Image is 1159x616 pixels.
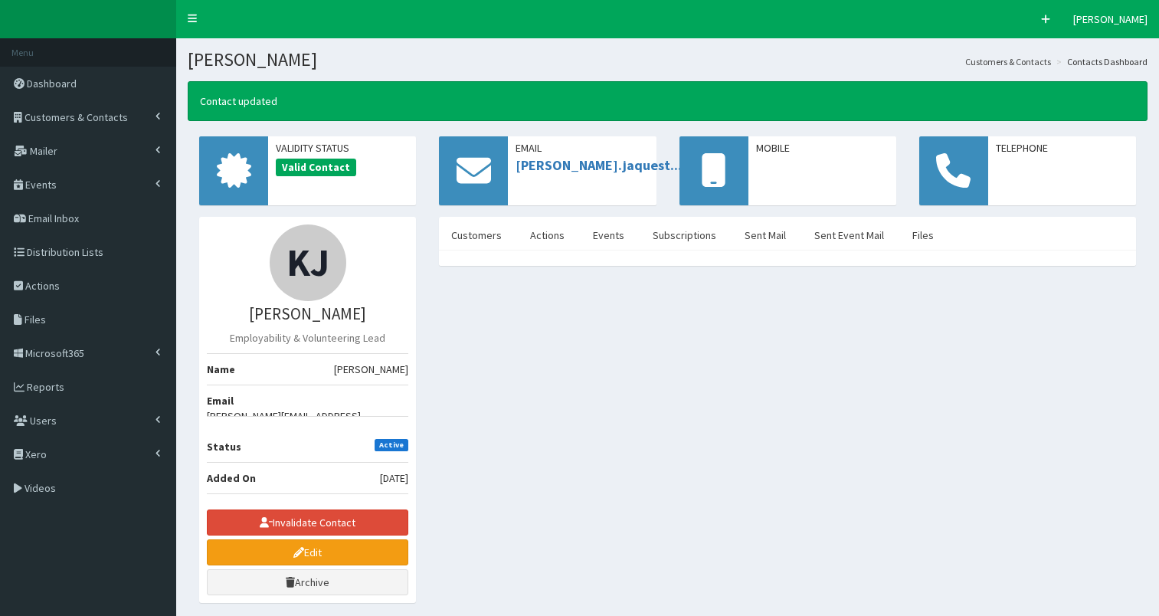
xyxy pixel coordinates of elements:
[802,219,896,251] a: Sent Event Mail
[25,313,46,326] span: Files
[207,394,234,408] b: Email
[25,346,84,360] span: Microsoft365
[188,81,1148,121] div: Contact updated
[30,144,57,158] span: Mailer
[207,440,241,454] b: Status
[28,211,79,225] span: Email Inbox
[900,219,946,251] a: Files
[207,362,235,376] b: Name
[1053,55,1148,68] li: Contacts Dashboard
[996,140,1128,156] span: Telephone
[25,279,60,293] span: Actions
[207,569,408,595] a: Archive
[380,470,408,486] span: [DATE]
[516,156,682,174] a: [PERSON_NAME].jaquest...
[965,55,1051,68] a: Customers & Contacts
[276,159,356,177] span: Valid Contact
[439,219,514,251] a: Customers
[1073,12,1148,26] span: [PERSON_NAME]
[518,219,577,251] a: Actions
[334,362,408,377] span: [PERSON_NAME]
[375,439,409,451] span: Active
[756,140,889,156] span: Mobile
[207,471,256,485] b: Added On
[286,238,329,287] span: KJ
[640,219,728,251] a: Subscriptions
[25,481,56,495] span: Videos
[27,245,103,259] span: Distribution Lists
[207,408,408,439] span: [PERSON_NAME][EMAIL_ADDRESS][DOMAIN_NAME]
[25,178,57,192] span: Events
[207,305,408,323] h3: [PERSON_NAME]
[30,414,57,428] span: Users
[732,219,798,251] a: Sent Mail
[207,510,408,536] button: Invalidate Contact
[516,140,648,156] span: Email
[25,110,128,124] span: Customers & Contacts
[27,77,77,90] span: Dashboard
[207,330,408,346] p: Employability & Volunteering Lead
[25,447,47,461] span: Xero
[581,219,637,251] a: Events
[207,539,408,565] a: Edit
[27,380,64,394] span: Reports
[188,50,1148,70] h1: [PERSON_NAME]
[276,140,408,156] span: Validity Status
